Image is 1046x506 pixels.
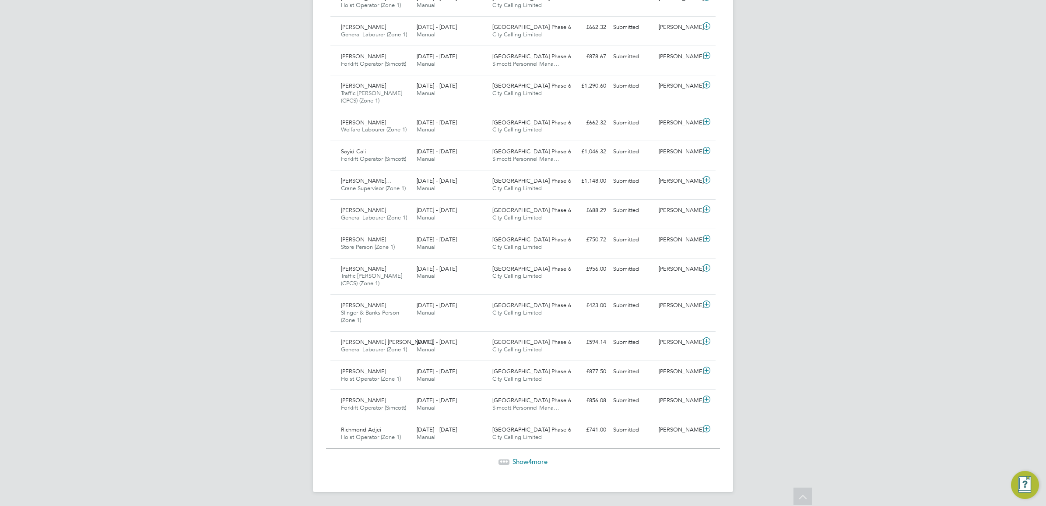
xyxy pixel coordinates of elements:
span: Forklift Operator (Simcott) [341,60,406,67]
span: Manual [417,243,435,251]
span: Manual [417,31,435,38]
div: £423.00 [564,298,610,313]
span: [GEOGRAPHIC_DATA] Phase 6 [492,265,571,272]
div: £1,148.00 [564,174,610,188]
span: [DATE] - [DATE] [417,301,457,309]
span: [GEOGRAPHIC_DATA] Phase 6 [492,82,571,89]
span: [DATE] - [DATE] [417,23,457,31]
div: [PERSON_NAME] [655,203,701,218]
div: [PERSON_NAME] [655,262,701,276]
span: Crane Supervisor (Zone 1) [341,184,406,192]
span: [DATE] - [DATE] [417,426,457,433]
span: City Calling Limited [492,272,542,280]
div: £662.32 [564,116,610,130]
span: Manual [417,155,435,163]
span: Hoist Operator (Zone 1) [341,1,401,9]
div: £1,290.60 [564,79,610,93]
span: Manual [417,60,435,67]
span: City Calling Limited [492,214,542,221]
div: £594.14 [564,335,610,350]
div: [PERSON_NAME] [655,50,701,64]
div: Submitted [610,50,655,64]
span: Manual [417,126,435,133]
span: Manual [417,214,435,221]
span: [DATE] - [DATE] [417,236,457,243]
div: [PERSON_NAME] [655,79,701,93]
div: Submitted [610,20,655,35]
span: City Calling Limited [492,89,542,97]
span: Store Person (Zone 1) [341,243,395,251]
span: [PERSON_NAME] [341,301,386,309]
span: [GEOGRAPHIC_DATA] Phase 6 [492,396,571,404]
span: [GEOGRAPHIC_DATA] Phase 6 [492,426,571,433]
span: Hoist Operator (Zone 1) [341,433,401,441]
span: [PERSON_NAME]… [341,177,392,184]
div: [PERSON_NAME] [655,393,701,408]
span: [GEOGRAPHIC_DATA] Phase 6 [492,23,571,31]
div: £741.00 [564,423,610,437]
span: [GEOGRAPHIC_DATA] Phase 6 [492,119,571,126]
div: Submitted [610,393,655,408]
span: City Calling Limited [492,31,542,38]
span: [PERSON_NAME] [341,119,386,126]
div: £878.67 [564,50,610,64]
span: [PERSON_NAME] [341,206,386,214]
div: [PERSON_NAME] [655,298,701,313]
span: General Labourer (Zone 1) [341,31,407,38]
div: [PERSON_NAME] [655,423,701,437]
div: [PERSON_NAME] [655,335,701,350]
div: Submitted [610,145,655,159]
span: [GEOGRAPHIC_DATA] Phase 6 [492,301,571,309]
span: City Calling Limited [492,433,542,441]
button: Engage Resource Center [1011,471,1039,499]
div: Submitted [610,203,655,218]
span: [GEOGRAPHIC_DATA] Phase 6 [492,236,571,243]
div: £1,046.32 [564,145,610,159]
span: [GEOGRAPHIC_DATA] Phase 6 [492,53,571,60]
span: [DATE] - [DATE] [417,338,457,346]
div: [PERSON_NAME] [655,20,701,35]
span: Richmond Adjei [341,426,381,433]
span: Show more [512,457,548,466]
span: City Calling Limited [492,1,542,9]
div: Submitted [610,298,655,313]
span: Sayid Cali [341,148,366,155]
span: Manual [417,272,435,280]
div: Submitted [610,233,655,247]
span: [GEOGRAPHIC_DATA] Phase 6 [492,368,571,375]
span: Forklift Operator (Simcott) [341,404,406,411]
span: City Calling Limited [492,243,542,251]
span: [PERSON_NAME] [341,396,386,404]
span: [PERSON_NAME] [341,23,386,31]
span: [DATE] - [DATE] [417,265,457,272]
div: Submitted [610,79,655,93]
span: Manual [417,346,435,353]
div: Submitted [610,364,655,379]
span: Simcott Personnel Mana… [492,155,559,163]
span: City Calling Limited [492,126,542,133]
span: [DATE] - [DATE] [417,206,457,214]
div: £662.32 [564,20,610,35]
span: [PERSON_NAME] [341,82,386,89]
span: City Calling Limited [492,184,542,192]
span: [DATE] - [DATE] [417,368,457,375]
div: £750.72 [564,233,610,247]
div: Submitted [610,423,655,437]
span: [PERSON_NAME] [341,265,386,272]
span: Manual [417,375,435,382]
span: Traffic [PERSON_NAME] (CPCS) (Zone 1) [341,89,402,104]
span: Manual [417,309,435,316]
div: £877.50 [564,364,610,379]
span: Simcott Personnel Mana… [492,404,559,411]
div: [PERSON_NAME] [655,174,701,188]
span: [GEOGRAPHIC_DATA] Phase 6 [492,148,571,155]
span: [DATE] - [DATE] [417,82,457,89]
span: [GEOGRAPHIC_DATA] Phase 6 [492,206,571,214]
span: Hoist Operator (Zone 1) [341,375,401,382]
div: £956.00 [564,262,610,276]
span: Traffic [PERSON_NAME] (CPCS) (Zone 1) [341,272,402,287]
span: [DATE] - [DATE] [417,148,457,155]
span: [PERSON_NAME] [341,236,386,243]
span: Manual [417,89,435,97]
span: Simcott Personnel Mana… [492,60,559,67]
